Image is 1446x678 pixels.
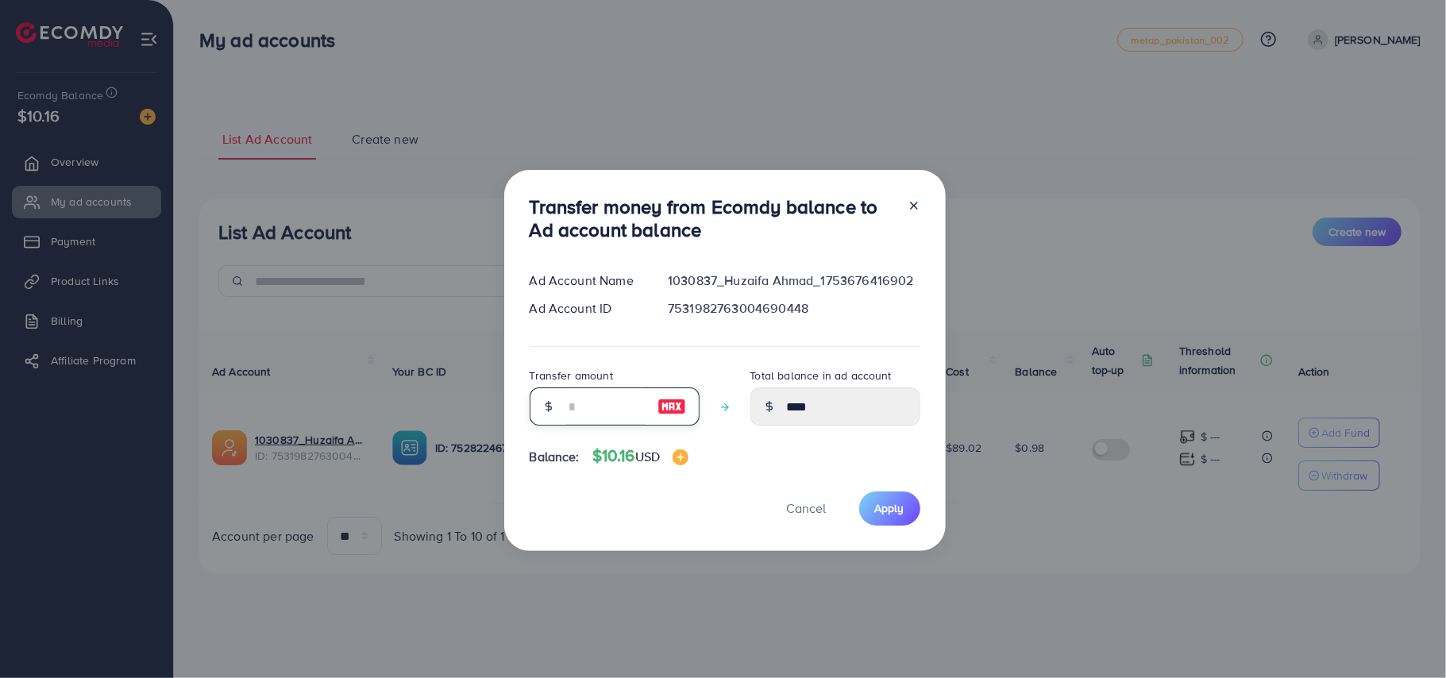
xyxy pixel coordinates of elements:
span: USD [635,448,660,465]
label: Total balance in ad account [750,368,892,383]
iframe: Chat [1379,607,1434,666]
div: Ad Account Name [517,272,656,290]
button: Cancel [767,491,846,526]
h4: $10.16 [592,446,688,466]
div: 7531982763004690448 [655,299,932,318]
label: Transfer amount [530,368,613,383]
button: Apply [859,491,920,526]
span: Apply [875,500,904,516]
span: Balance: [530,448,580,466]
div: Ad Account ID [517,299,656,318]
h3: Transfer money from Ecomdy balance to Ad account balance [530,195,895,241]
img: image [657,397,686,416]
span: Cancel [787,499,827,517]
div: 1030837_Huzaifa Ahmad_1753676416902 [655,272,932,290]
img: image [673,449,688,465]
